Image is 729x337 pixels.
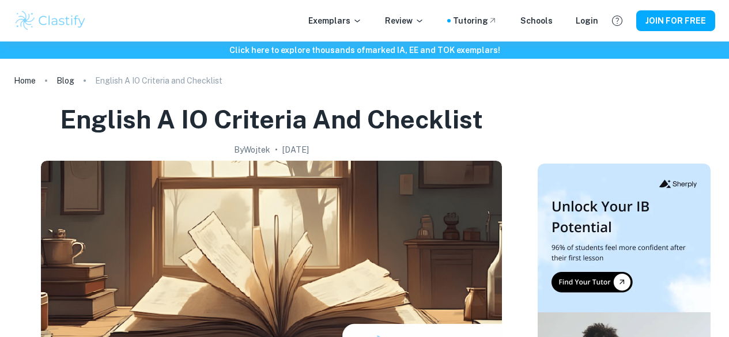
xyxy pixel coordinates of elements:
[520,14,553,27] a: Schools
[607,11,627,31] button: Help and Feedback
[576,14,598,27] a: Login
[385,14,424,27] p: Review
[282,143,309,156] h2: [DATE]
[234,143,270,156] h2: By Wojtek
[453,14,497,27] a: Tutoring
[60,103,483,137] h1: English A IO Criteria and Checklist
[56,73,74,89] a: Blog
[14,9,87,32] img: Clastify logo
[95,74,222,87] p: English A IO Criteria and Checklist
[636,10,715,31] button: JOIN FOR FREE
[14,73,36,89] a: Home
[2,44,727,56] h6: Click here to explore thousands of marked IA, EE and TOK exemplars !
[308,14,362,27] p: Exemplars
[275,143,278,156] p: •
